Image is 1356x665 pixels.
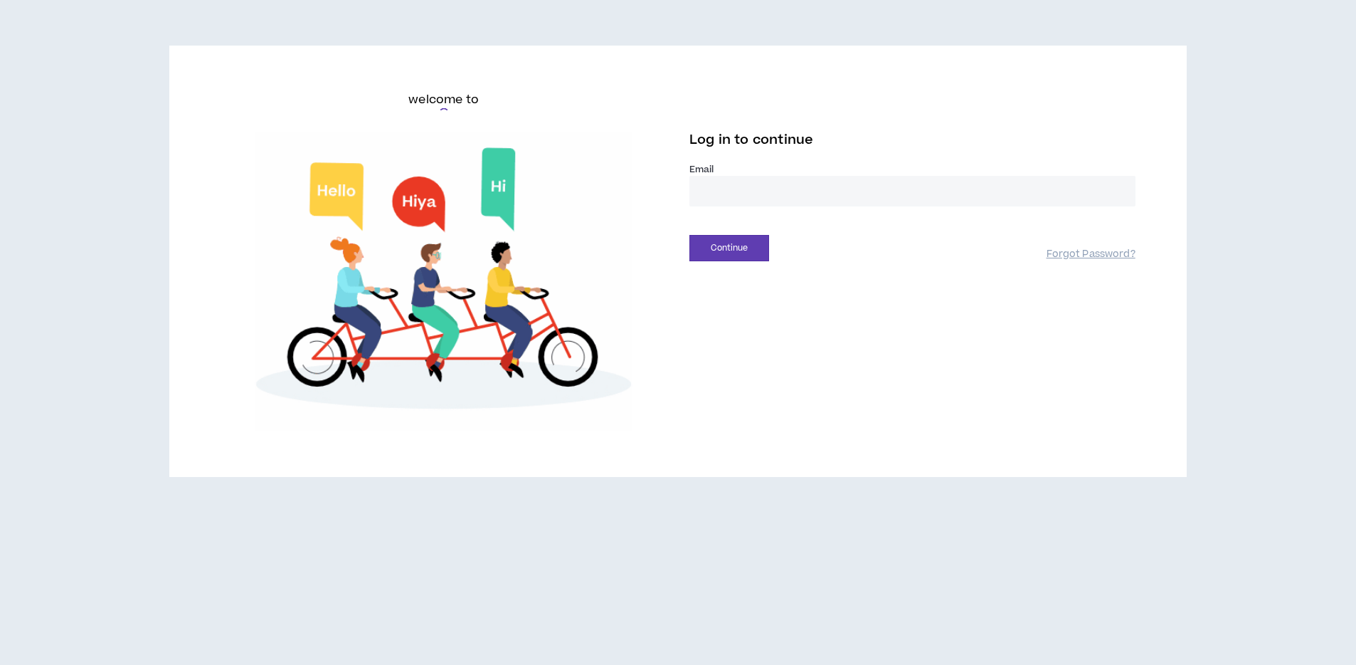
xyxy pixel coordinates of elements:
[689,235,769,261] button: Continue
[689,131,813,149] span: Log in to continue
[408,91,479,108] h6: welcome to
[1047,248,1135,261] a: Forgot Password?
[221,132,667,431] img: Welcome to Wripple
[689,163,1135,176] label: Email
